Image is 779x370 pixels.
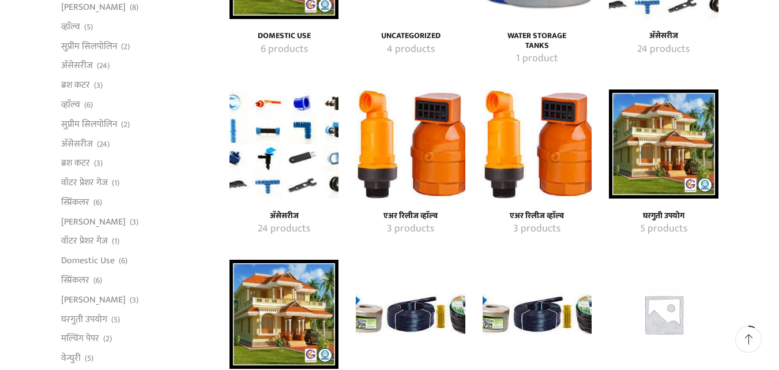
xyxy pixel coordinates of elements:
[258,222,310,237] mark: 24 products
[97,60,110,72] span: (24)
[495,222,579,237] a: Visit product category एअर रिलीज व्हाॅल्व
[242,211,326,221] h4: अ‍ॅसेसरीज
[229,89,338,199] a: Visit product category अ‍ॅसेसरीज
[368,42,452,57] a: Visit product category Uncategorized
[495,51,579,66] a: Visit product category Water Storage Tanks
[516,51,558,66] mark: 1 product
[483,260,592,369] img: ठिबक सिंचन
[242,42,326,57] a: Visit product category Domestic Use
[622,222,705,237] a: Visit product category घरगुती उपयोग
[130,2,138,13] span: (8)
[61,231,108,251] a: वॉटर प्रेशर गेज
[622,31,705,41] a: Visit product category अ‍ॅसेसरीज
[483,260,592,369] a: Visit product category ठिबक सिंचन
[368,31,452,41] a: Visit product category Uncategorized
[61,76,90,95] a: ब्रश कटर
[61,309,107,329] a: घरगुती उपयोग
[61,192,89,212] a: स्प्रिंकलर
[495,31,579,51] h4: Water Storage Tanks
[609,89,718,199] img: घरगुती उपयोग
[130,216,138,228] span: (3)
[119,255,127,267] span: (6)
[242,31,326,41] h4: Domestic Use
[368,222,452,237] a: Visit product category एअर रिलीज व्हाॅल्व
[387,42,435,57] mark: 4 products
[61,95,80,115] a: व्हाॅल्व
[61,329,99,349] a: मल्चिंग पेपर
[61,134,93,154] a: अ‍ॅसेसरीज
[61,173,108,193] a: वॉटर प्रेशर गेज
[61,349,81,368] a: वेन्चुरी
[61,290,126,309] a: [PERSON_NAME]
[61,212,126,231] a: [PERSON_NAME]
[61,56,93,76] a: अ‍ॅसेसरीज
[61,114,117,134] a: सुप्रीम सिलपोलिन
[609,260,718,369] a: Visit product category पाण्याच्या टाक्या
[61,36,117,56] a: सुप्रीम सिलपोलिन
[61,154,90,173] a: ब्रश कटर
[130,294,138,306] span: (3)
[387,222,434,237] mark: 3 products
[637,42,690,57] mark: 24 products
[61,251,115,271] a: Domestic Use
[483,89,592,199] img: एअर रिलीज व्हाॅल्व
[97,139,110,150] span: (24)
[495,31,579,51] a: Visit product category Water Storage Tanks
[513,222,560,237] mark: 3 products
[622,211,705,221] a: Visit product category घरगुती उपयोग
[229,260,338,369] a: Visit product category घरेलू उपयोग
[356,89,465,199] a: Visit product category एअर रिलीज व्हाॅल्व
[111,314,120,326] span: (5)
[609,89,718,199] a: Visit product category घरगुती उपयोग
[103,333,112,345] span: (2)
[242,31,326,41] a: Visit product category Domestic Use
[121,119,130,130] span: (2)
[84,99,93,111] span: (6)
[495,211,579,221] a: Visit product category एअर रिलीज व्हाॅल्व
[495,211,579,221] h4: एअर रिलीज व्हाॅल्व
[229,89,338,199] img: अ‍ॅसेसरीज
[121,41,130,53] span: (2)
[93,275,102,286] span: (6)
[84,21,93,33] span: (5)
[61,17,80,36] a: व्हाॅल्व
[94,158,103,169] span: (3)
[112,236,119,247] span: (1)
[229,260,338,369] img: घरेलू उपयोग
[261,42,308,57] mark: 6 products
[622,31,705,41] h4: अ‍ॅसेसरीज
[609,260,718,369] img: पाण्याच्या टाक्या
[93,197,102,208] span: (6)
[61,271,89,290] a: स्प्रिंकलर
[368,31,452,41] h4: Uncategorized
[368,211,452,221] h4: एअर रिलीज व्हाॅल्व
[622,42,705,57] a: Visit product category अ‍ॅसेसरीज
[483,89,592,199] a: Visit product category एअर रिलीज व्हाॅल्व
[94,80,103,91] span: (3)
[356,89,465,199] img: एअर रिलीज व्हाॅल्व
[242,211,326,221] a: Visit product category अ‍ॅसेसरीज
[368,211,452,221] a: Visit product category एअर रिलीज व्हाॅल्व
[356,260,465,369] img: ठिबक सिंचन
[640,222,687,237] mark: 5 products
[622,211,705,221] h4: घरगुती उपयोग
[85,353,93,364] span: (5)
[356,260,465,369] a: Visit product category ठिबक सिंचन
[242,222,326,237] a: Visit product category अ‍ॅसेसरीज
[112,177,119,189] span: (1)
